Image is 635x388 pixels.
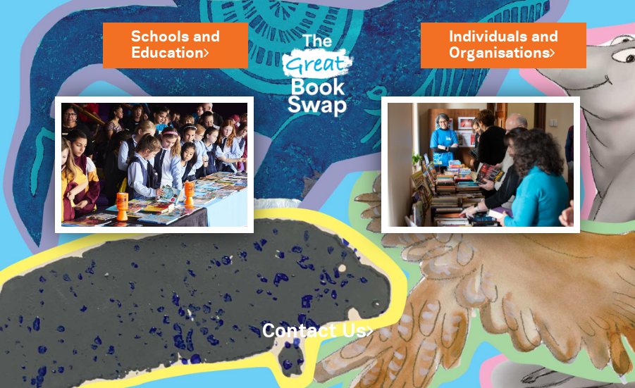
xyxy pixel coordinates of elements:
a: Individuals andOrganisations [449,27,558,63]
a: Schools andEducation [131,27,220,63]
img: Individuals and Organisations [381,96,580,233]
a: Contact Us [262,323,374,341]
img: Great Bookswap logo [275,17,359,129]
img: Schools and Education [55,96,254,233]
